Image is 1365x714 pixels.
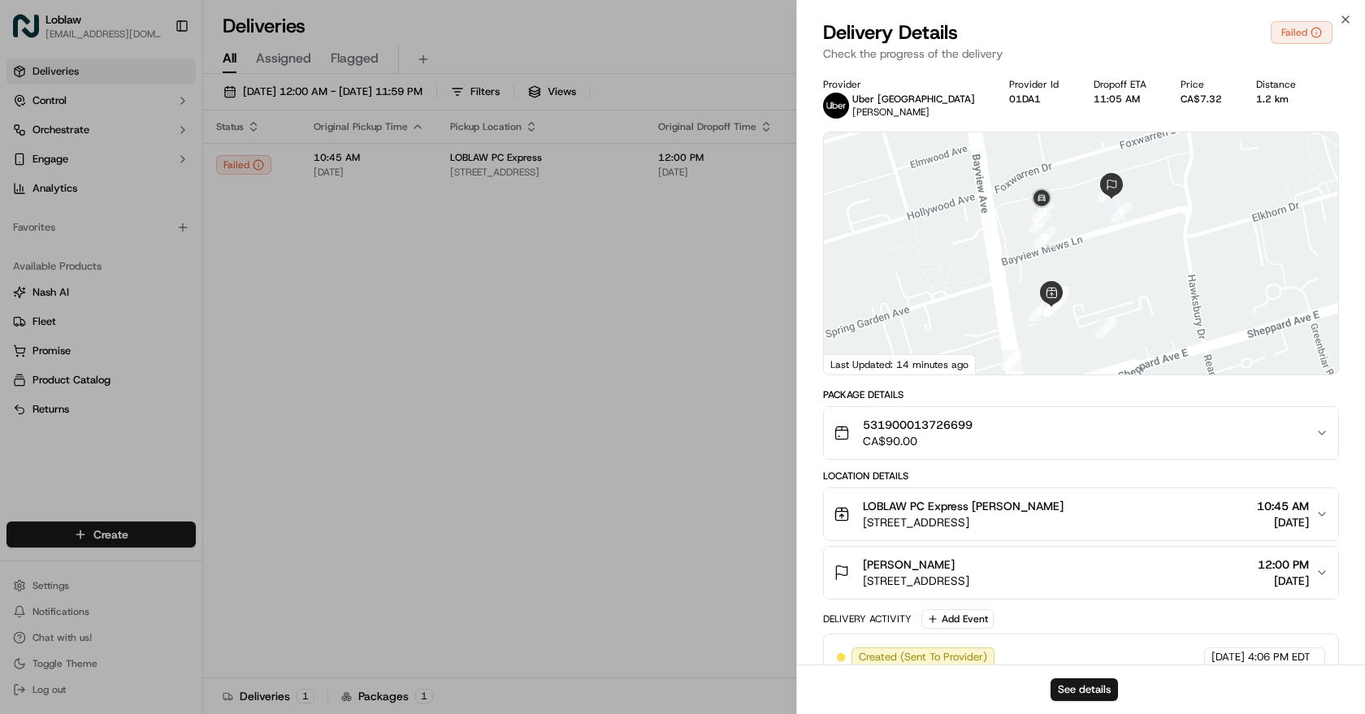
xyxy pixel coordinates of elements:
div: 10 [1098,181,1119,202]
div: 6 [1044,295,1065,316]
span: 10:45 AM [1257,498,1309,514]
span: Delivery Details [823,19,958,45]
p: Check the progress of the delivery [823,45,1339,62]
span: Pylon [162,403,197,415]
button: 531900013726699CA$90.00 [824,407,1338,459]
div: 4 [1048,287,1069,308]
div: Distance [1256,78,1304,91]
span: [STREET_ADDRESS] [863,573,969,589]
p: Uber [GEOGRAPHIC_DATA] [852,93,975,106]
span: [PERSON_NAME] [852,106,929,119]
input: Got a question? Start typing here... [42,105,292,122]
div: 3 [1029,301,1050,322]
span: [STREET_ADDRESS] [863,514,1064,530]
div: 5 [1045,295,1066,316]
div: 8 [1095,318,1116,340]
span: • [140,252,145,265]
span: LOBLAW PC Express [PERSON_NAME] [863,498,1064,514]
div: 11:05 AM [1094,93,1155,106]
div: We're available if you need us! [73,171,223,184]
div: 11 [1034,227,1055,248]
img: Liam S. [16,280,42,306]
div: Past conversations [16,211,109,224]
div: Delivery Activity [823,612,912,625]
div: Start new chat [73,155,266,171]
div: 9 [1111,201,1132,223]
div: 📗 [16,365,29,378]
span: Knowledge Base [32,363,124,379]
div: 💻 [137,365,150,378]
p: Welcome 👋 [16,65,296,91]
button: [PERSON_NAME][STREET_ADDRESS]12:00 PM[DATE] [824,547,1338,599]
button: See details [1051,678,1118,701]
span: API Documentation [154,363,261,379]
img: 1736555255976-a54dd68f-1ca7-489b-9aae-adbdc363a1c4 [32,296,45,309]
span: [PERSON_NAME] [863,556,955,573]
span: 531900013726699 [863,417,973,433]
span: 12:00 PM [1258,556,1309,573]
a: Powered byPylon [115,402,197,415]
div: Price [1181,78,1230,91]
a: 📗Knowledge Base [10,357,131,386]
div: 1 [1002,350,1023,371]
span: 4:06 PM EDT [1248,650,1311,664]
img: 1736555255976-a54dd68f-1ca7-489b-9aae-adbdc363a1c4 [16,155,45,184]
span: Loblaw 12 agents [50,252,136,265]
span: [DATE] [149,252,182,265]
div: 1.2 km [1256,93,1304,106]
div: Provider Id [1009,78,1067,91]
div: Last Updated: 14 minutes ago [824,354,976,374]
button: Add Event [921,609,994,629]
span: Created (Sent To Provider) [859,650,987,664]
div: Package Details [823,388,1339,401]
div: Dropoff ETA [1094,78,1155,91]
div: CA$7.32 [1181,93,1230,106]
div: Location Details [823,470,1339,482]
div: 12 [1029,212,1051,233]
span: [PERSON_NAME] [50,296,132,309]
button: 01DA1 [1009,93,1041,106]
button: LOBLAW PC Express [PERSON_NAME][STREET_ADDRESS]10:45 AM[DATE] [824,488,1338,540]
span: • [135,296,141,309]
img: Loblaw 12 agents [16,236,42,262]
img: 1732323095091-59ea418b-cfe3-43c8-9ae0-d0d06d6fd42c [34,155,63,184]
button: See all [252,208,296,227]
span: CA$90.00 [863,433,973,449]
div: Provider [823,78,983,91]
img: uber-new-logo.jpeg [823,93,849,119]
button: Failed [1271,21,1332,44]
span: [DATE] [144,296,177,309]
button: Start new chat [276,160,296,180]
div: 13 [1032,201,1053,223]
span: [DATE] [1258,573,1309,589]
span: [DATE] [1211,650,1245,664]
a: 💻API Documentation [131,357,267,386]
span: [DATE] [1257,514,1309,530]
img: Nash [16,16,49,49]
